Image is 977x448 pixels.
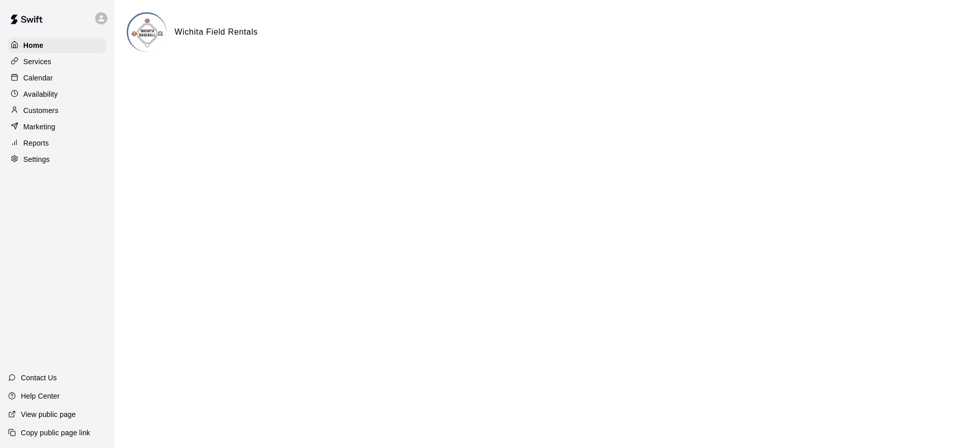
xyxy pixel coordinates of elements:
img: Wichita Field Rentals logo [128,14,166,52]
a: Customers [8,103,106,118]
h6: Wichita Field Rentals [175,25,258,39]
a: Settings [8,152,106,167]
p: Home [23,40,44,50]
p: Services [23,57,51,67]
a: Marketing [8,119,106,134]
a: Reports [8,135,106,151]
a: Services [8,54,106,69]
p: Help Center [21,391,60,401]
p: Calendar [23,73,53,83]
p: Reports [23,138,49,148]
p: View public page [21,409,76,419]
p: Customers [23,105,59,116]
a: Home [8,38,106,53]
a: Availability [8,87,106,102]
p: Marketing [23,122,55,132]
p: Settings [23,154,50,164]
a: Calendar [8,70,106,86]
p: Copy public page link [21,428,90,438]
p: Contact Us [21,373,57,383]
p: Availability [23,89,58,99]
